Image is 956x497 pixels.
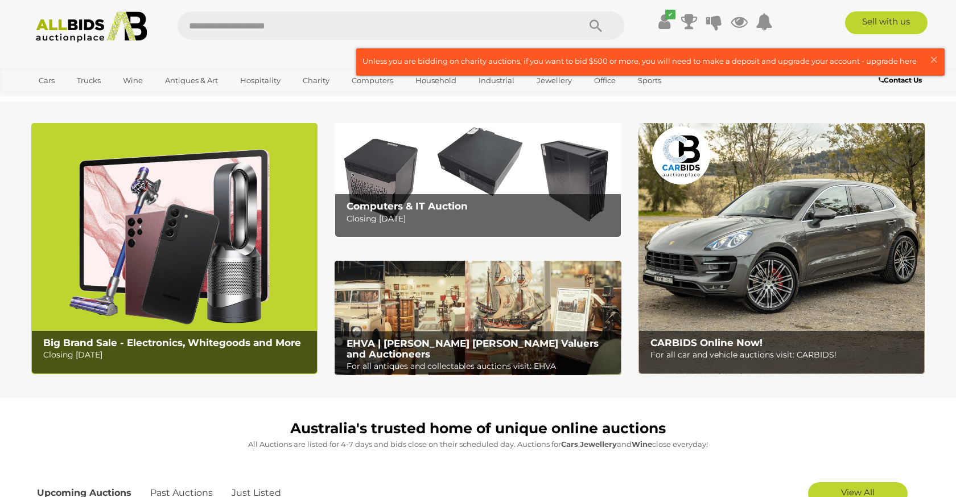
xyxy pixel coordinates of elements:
a: Wine [116,71,150,90]
a: Jewellery [529,71,579,90]
a: Big Brand Sale - Electronics, Whitegoods and More Big Brand Sale - Electronics, Whitegoods and Mo... [31,123,318,374]
a: EHVA | Evans Hastings Valuers and Auctioneers EHVA | [PERSON_NAME] [PERSON_NAME] Valuers and Auct... [335,261,621,376]
a: Trucks [69,71,108,90]
img: CARBIDS Online Now! [638,123,925,374]
h1: Australia's trusted home of unique online auctions [37,421,919,437]
a: Computers [344,71,401,90]
a: Cars [31,71,62,90]
b: Big Brand Sale - Electronics, Whitegoods and More [43,337,301,348]
img: Computers & IT Auction [335,123,621,237]
b: Computers & IT Auction [347,200,468,212]
i: ✔ [665,10,675,19]
img: Allbids.com.au [30,11,153,43]
img: EHVA | Evans Hastings Valuers and Auctioneers [335,261,621,376]
a: Industrial [471,71,522,90]
a: ✔ [656,11,673,32]
span: × [929,48,939,71]
a: CARBIDS Online Now! CARBIDS Online Now! For all car and vehicle auctions visit: CARBIDS! [638,123,925,374]
a: Computers & IT Auction Computers & IT Auction Closing [DATE] [335,123,621,237]
strong: Jewellery [580,440,617,449]
p: Closing [DATE] [43,348,311,362]
p: For all car and vehicle auctions visit: CARBIDS! [650,348,918,362]
a: Sports [631,71,669,90]
a: Sell with us [845,11,928,34]
a: Charity [295,71,337,90]
p: For all antiques and collectables auctions visit: EHVA [347,359,615,373]
p: All Auctions are listed for 4-7 days and bids close on their scheduled day. Auctions for , and cl... [37,438,919,451]
strong: Wine [632,440,652,449]
img: Big Brand Sale - Electronics, Whitegoods and More [31,123,318,374]
strong: Cars [561,440,578,449]
a: Household [408,71,464,90]
b: Contact Us [879,76,922,84]
a: Hospitality [233,71,288,90]
b: EHVA | [PERSON_NAME] [PERSON_NAME] Valuers and Auctioneers [347,338,599,360]
a: Contact Us [879,74,925,87]
p: Closing [DATE] [347,212,615,226]
b: CARBIDS Online Now! [650,337,763,348]
a: Antiques & Art [158,71,225,90]
button: Search [567,11,624,40]
a: [GEOGRAPHIC_DATA] [31,90,127,109]
a: Office [587,71,623,90]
